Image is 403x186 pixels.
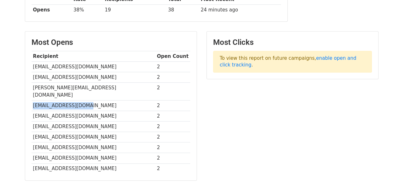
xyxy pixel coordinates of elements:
td: [EMAIL_ADDRESS][DOMAIN_NAME] [32,111,155,121]
p: To view this report on future campaigns, . [213,51,372,72]
td: [EMAIL_ADDRESS][DOMAIN_NAME] [32,100,155,111]
td: 19 [103,5,167,15]
td: 2 [155,111,190,121]
th: Open Count [155,51,190,62]
td: 2 [155,72,190,83]
td: [PERSON_NAME][EMAIL_ADDRESS][DOMAIN_NAME] [32,83,155,100]
td: 2 [155,83,190,100]
td: 2 [155,163,190,174]
td: [EMAIL_ADDRESS][DOMAIN_NAME] [32,72,155,83]
td: [EMAIL_ADDRESS][DOMAIN_NAME] [32,62,155,72]
td: 2 [155,100,190,111]
h3: Most Clicks [213,38,372,47]
td: 38% [72,5,103,15]
td: 2 [155,153,190,163]
h3: Most Opens [32,38,190,47]
td: 2 [155,121,190,132]
th: Recipient [32,51,155,62]
td: [EMAIL_ADDRESS][DOMAIN_NAME] [32,142,155,153]
td: [EMAIL_ADDRESS][DOMAIN_NAME] [32,121,155,132]
td: 2 [155,142,190,153]
td: [EMAIL_ADDRESS][DOMAIN_NAME] [32,153,155,163]
th: Opens [32,5,72,15]
td: 2 [155,62,190,72]
iframe: Chat Widget [371,155,403,186]
td: 24 minutes ago [199,5,281,15]
td: [EMAIL_ADDRESS][DOMAIN_NAME] [32,163,155,174]
td: 2 [155,132,190,142]
td: 38 [167,5,199,15]
td: [EMAIL_ADDRESS][DOMAIN_NAME] [32,132,155,142]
